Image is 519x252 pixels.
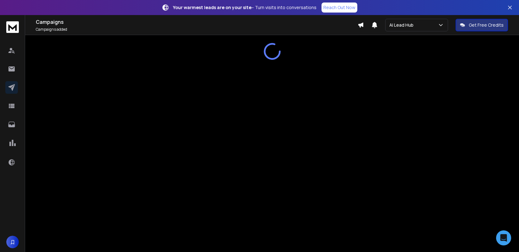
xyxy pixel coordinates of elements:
p: Reach Out Now [323,4,355,11]
button: Get Free Credits [456,19,508,31]
p: Ai Lead Hub [389,22,416,28]
strong: Your warmest leads are on your site [173,4,251,10]
a: Reach Out Now [322,3,357,13]
img: logo [6,21,19,33]
button: Д [6,236,19,248]
h1: Campaigns [36,18,358,26]
p: – Turn visits into conversations [173,4,316,11]
p: Get Free Credits [469,22,504,28]
p: Campaigns added [36,27,358,32]
div: Open Intercom Messenger [496,230,511,245]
